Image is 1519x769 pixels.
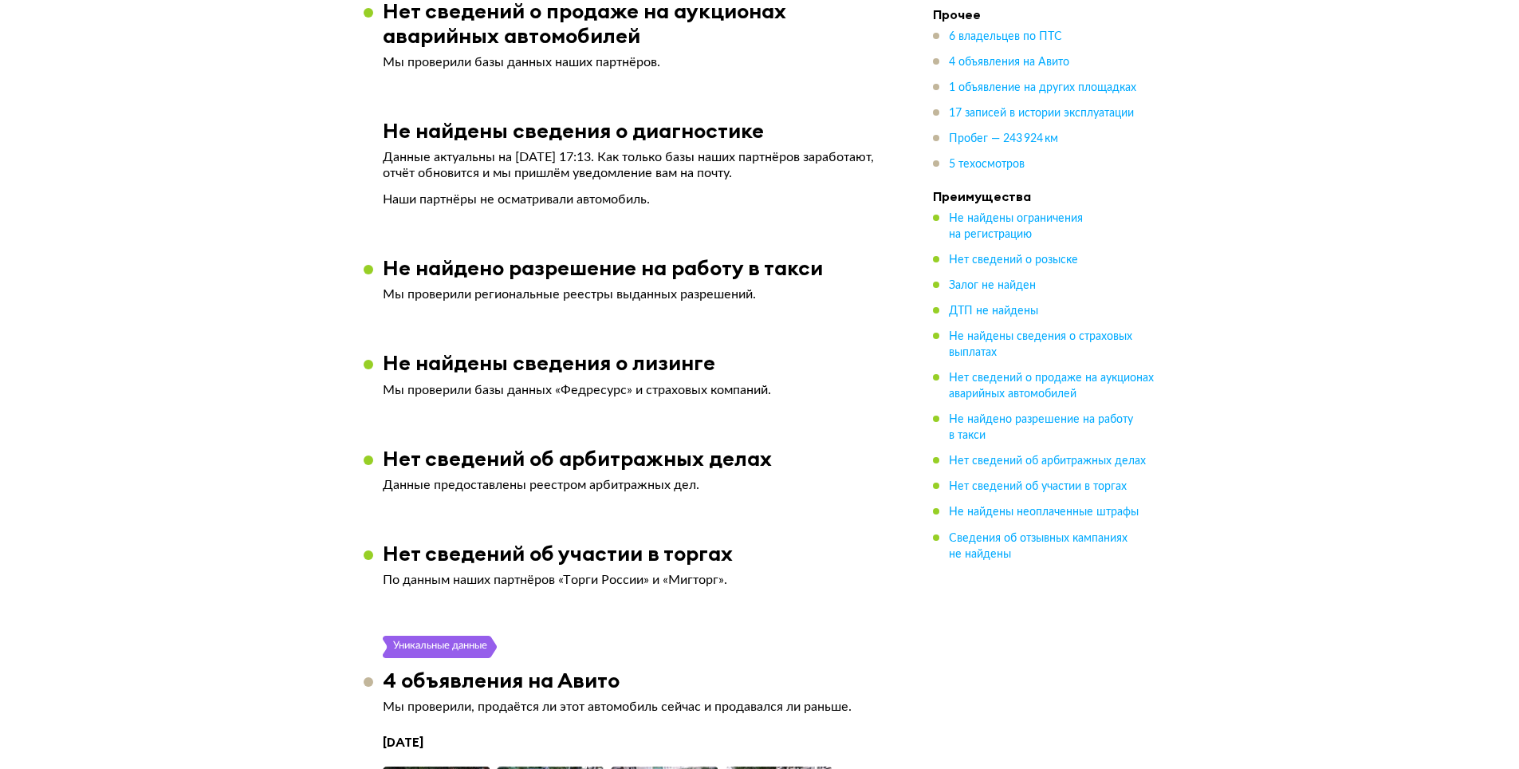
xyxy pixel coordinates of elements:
[949,306,1038,317] span: ДТП не найдены
[383,118,764,143] h3: Не найдены сведения о диагностике
[383,572,885,588] p: По данным наших партнёров «Торги России» и «Мигторг».
[949,57,1069,68] span: 4 объявления на Авито
[949,481,1127,492] span: Нет сведений об участии в торгах
[383,255,823,280] h3: Не найдено разрешение на работу в такси
[383,699,885,715] p: Мы проверили, продаётся ли этот автомобиль сейчас и продавался ли раньше.
[383,350,715,375] h3: Не найдены сведения о лизинге
[949,373,1154,400] span: Нет сведений о продаже на аукционах аварийных автомобилей
[383,382,885,398] p: Мы проверили базы данных «Федресурс» и страховых компаний.
[383,446,772,471] h3: Нет сведений об арбитражных делах
[949,108,1134,119] span: 17 записей в истории эксплуатации
[949,455,1146,467] span: Нет сведений об арбитражных делах
[949,507,1139,518] span: Не найдены неоплаченные штрафы
[949,254,1078,266] span: Нет сведений о розыске
[949,133,1058,144] span: Пробег — 243 924 км
[933,6,1156,22] h4: Прочее
[933,188,1156,204] h4: Преимущества
[383,149,885,181] p: Данные актуальны на [DATE] 17:13. Как только базы наших партнёров заработают, отчёт обновится и м...
[383,668,620,692] h3: 4 объявления на Авито
[383,734,885,751] h4: [DATE]
[383,54,885,70] p: Мы проверили базы данных наших партнёров.
[949,532,1127,559] span: Сведения об отзывных кампаниях не найдены
[392,636,488,658] div: Уникальные данные
[949,82,1136,93] span: 1 объявление на других площадках
[949,159,1025,170] span: 5 техосмотров
[383,541,733,566] h3: Нет сведений об участии в торгах
[383,286,885,302] p: Мы проверили региональные реестры выданных разрешений.
[949,213,1083,240] span: Не найдены ограничения на регистрацию
[383,477,885,493] p: Данные предоставлены реестром арбитражных дел.
[949,280,1036,291] span: Залог не найден
[383,191,885,207] p: Наши партнёры не осматривали автомобиль.
[949,31,1062,42] span: 6 владельцев по ПТС
[949,414,1133,441] span: Не найдено разрешение на работу в такси
[949,331,1132,358] span: Не найдены сведения о страховых выплатах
